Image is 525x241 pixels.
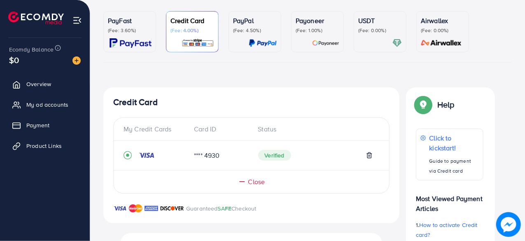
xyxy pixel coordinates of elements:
[218,204,232,213] span: SAFE
[9,45,54,54] span: Ecomdy Balance
[496,212,521,237] img: image
[170,16,214,26] p: Credit Card
[358,27,402,34] p: (Fee: 0.00%)
[145,204,158,213] img: brand
[416,97,431,112] img: Popup guide
[26,101,68,109] span: My ad accounts
[170,27,214,34] p: (Fee: 4.00%)
[437,100,455,110] p: Help
[233,27,277,34] p: (Fee: 4.50%)
[429,156,479,176] p: Guide to payment via Credit card
[416,187,483,213] p: Most Viewed Payment Articles
[6,96,84,113] a: My ad accounts
[421,27,464,34] p: (Fee: 0.00%)
[233,16,277,26] p: PayPal
[296,16,339,26] p: Payoneer
[312,38,339,48] img: card
[160,204,184,213] img: brand
[252,124,380,134] div: Status
[108,16,152,26] p: PayFast
[8,12,64,24] img: logo
[113,204,127,213] img: brand
[72,16,82,25] img: menu
[6,138,84,154] a: Product Links
[108,27,152,34] p: (Fee: 3.60%)
[26,142,62,150] span: Product Links
[187,124,251,134] div: Card ID
[26,121,49,129] span: Payment
[258,150,291,161] span: Verified
[416,220,483,240] p: 1.
[392,38,402,48] img: card
[110,38,152,48] img: card
[421,16,464,26] p: Airwallex
[124,124,187,134] div: My Credit Cards
[26,80,51,88] span: Overview
[249,38,277,48] img: card
[418,38,464,48] img: card
[72,56,81,65] img: image
[6,117,84,133] a: Payment
[9,54,19,66] span: $0
[182,38,214,48] img: card
[416,221,478,239] span: How to activate Credit card?
[186,204,257,213] p: Guaranteed Checkout
[6,76,84,92] a: Overview
[138,152,155,159] img: credit
[113,97,390,108] h4: Credit Card
[429,133,479,153] p: Click to kickstart!
[124,151,132,159] svg: record circle
[248,177,265,187] span: Close
[358,16,402,26] p: USDT
[296,27,339,34] p: (Fee: 1.00%)
[129,204,142,213] img: brand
